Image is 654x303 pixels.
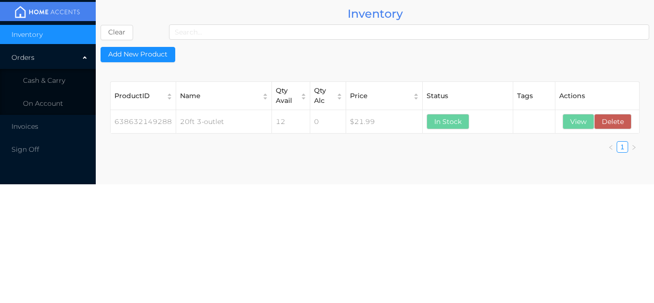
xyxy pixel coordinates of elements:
button: View [563,114,594,129]
div: Sort [413,92,419,100]
i: icon: caret-up [301,92,307,94]
li: 1 [617,141,628,153]
div: Sort [166,92,173,100]
div: Price [350,91,408,101]
div: Actions [559,91,635,101]
span: Cash & Carry [23,76,65,85]
i: icon: caret-down [167,96,173,98]
li: Previous Page [605,141,617,153]
i: icon: caret-down [413,96,419,98]
span: Sign Off [11,145,39,154]
button: Delete [594,114,631,129]
i: icon: caret-up [337,92,343,94]
span: Inventory [11,30,43,39]
i: icon: caret-down [337,96,343,98]
button: Add New Product [101,47,175,62]
i: icon: caret-up [262,92,269,94]
div: Sort [336,92,343,100]
span: Invoices [11,122,38,131]
i: icon: right [631,145,637,150]
i: icon: caret-up [167,92,173,94]
div: Inventory [101,5,649,22]
span: On Account [23,99,63,108]
a: 1 [620,143,624,151]
div: Sort [262,92,269,100]
div: Tags [517,91,552,101]
td: 638632149288 [111,110,176,134]
td: $21.99 [346,110,423,134]
td: 0 [310,110,346,134]
button: In Stock [427,114,469,129]
li: Next Page [628,141,640,153]
i: icon: caret-up [413,92,419,94]
i: icon: caret-down [262,96,269,98]
div: Name [180,91,257,101]
div: ProductID [114,91,161,101]
div: Status [427,91,509,101]
td: 12 [272,110,310,134]
i: icon: caret-down [301,96,307,98]
td: 20ft 3-outlet [176,110,272,134]
div: Qty Avail [276,86,295,106]
input: Search... [169,24,649,40]
img: mainBanner [11,5,83,19]
i: icon: left [608,145,614,150]
div: Sort [300,92,307,100]
button: Clear [101,25,133,40]
div: Qty Alc [314,86,331,106]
